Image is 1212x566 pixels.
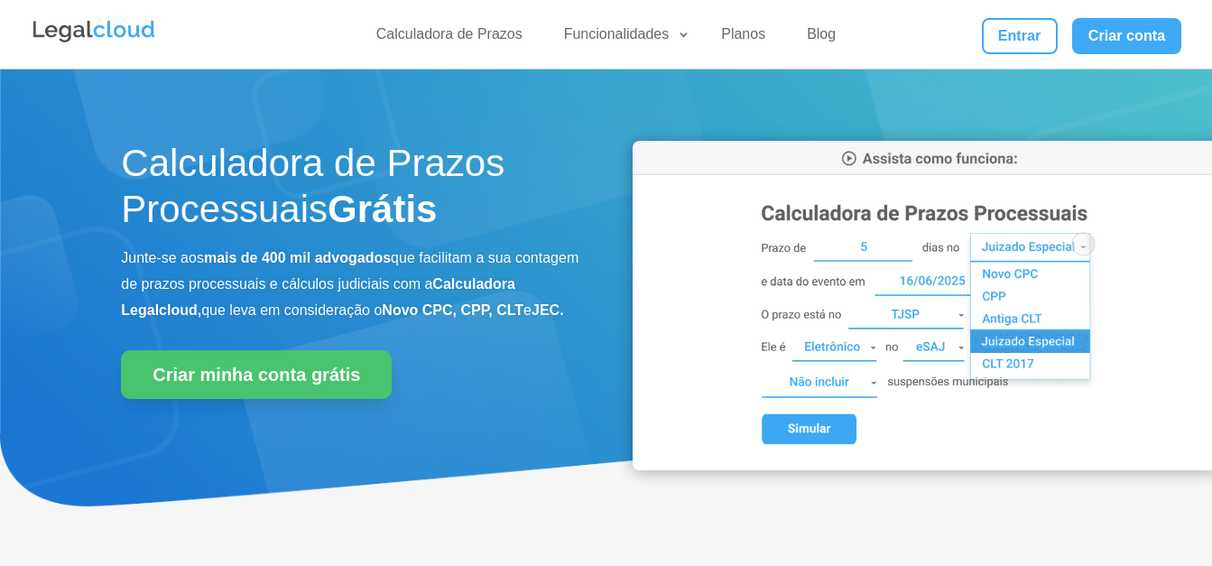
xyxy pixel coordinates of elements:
a: Funcionalidades [553,25,691,51]
a: Blog [796,25,847,51]
p: Junte-se aos que facilitam a sua contagem de prazos processuais e cálculos judiciais com a que le... [121,246,579,323]
a: Calculadora de Prazos [365,25,533,51]
b: mais de 400 mil advogados [204,250,391,265]
a: Planos [710,25,776,51]
a: Entrar [982,18,1058,54]
a: Criar minha conta grátis [121,350,392,399]
a: Logo da Legalcloud [31,32,157,48]
img: Legalcloud Logo [31,18,157,45]
b: Calculadora Legalcloud, [121,276,515,318]
h1: Calculadora de Prazos Processuais [121,141,579,241]
b: JEC. [532,302,564,318]
strong: Grátis [328,188,437,230]
b: Novo CPC, CPP, CLT [382,302,523,318]
a: Criar conta [1072,18,1182,54]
